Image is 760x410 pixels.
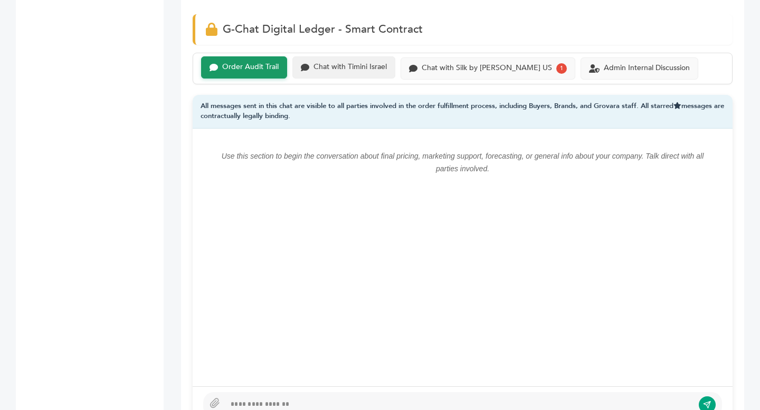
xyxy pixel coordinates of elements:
div: Chat with Timini Israel [313,63,387,72]
div: Chat with Silk by [PERSON_NAME] US [422,64,552,73]
div: Order Audit Trail [222,63,279,72]
div: 1 [556,63,567,74]
p: Use this section to begin the conversation about final pricing, marketing support, forecasting, o... [214,150,711,175]
div: All messages sent in this chat are visible to all parties involved in the order fulfillment proce... [193,95,733,129]
span: G-Chat Digital Ledger - Smart Contract [223,22,423,37]
div: Admin Internal Discussion [604,64,690,73]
